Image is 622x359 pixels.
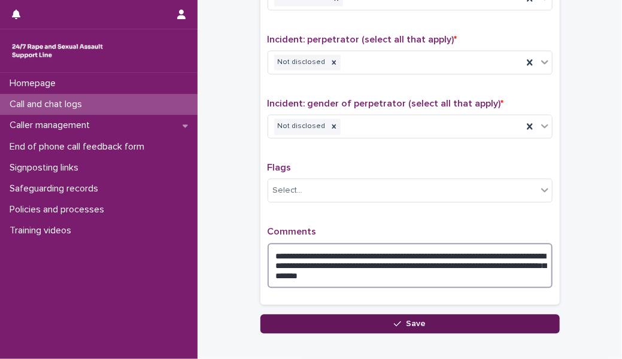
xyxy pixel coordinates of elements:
[5,204,114,215] p: Policies and processes
[5,120,99,131] p: Caller management
[260,315,560,334] button: Save
[268,35,457,45] span: Incident: perpetrator (select all that apply)
[268,163,292,173] span: Flags
[5,225,81,236] p: Training videos
[268,99,504,109] span: Incident: gender of perpetrator (select all that apply)
[406,320,426,328] span: Save
[5,141,154,153] p: End of phone call feedback form
[10,39,105,63] img: rhQMoQhaT3yELyF149Cw
[5,99,92,110] p: Call and chat logs
[5,162,88,174] p: Signposting links
[5,183,108,194] p: Safeguarding records
[268,227,317,237] span: Comments
[273,185,303,197] div: Select...
[5,78,65,89] p: Homepage
[274,55,327,71] div: Not disclosed
[274,119,327,135] div: Not disclosed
